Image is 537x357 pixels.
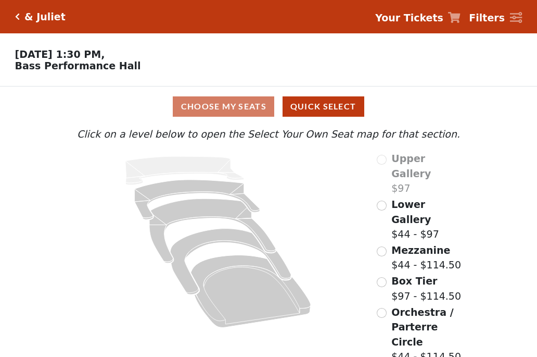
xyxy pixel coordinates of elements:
[391,274,461,303] label: $97 - $114.50
[469,12,505,23] strong: Filters
[24,11,66,23] h5: & Juliet
[74,127,463,142] p: Click on a level below to open the Select Your Own Seat map for that section.
[283,96,364,117] button: Quick Select
[391,151,463,196] label: $97
[391,306,453,348] span: Orchestra / Parterre Circle
[391,199,431,225] span: Lower Gallery
[391,244,450,256] span: Mezzanine
[375,10,461,26] a: Your Tickets
[391,153,431,179] span: Upper Gallery
[125,156,244,185] path: Upper Gallery - Seats Available: 0
[191,255,311,328] path: Orchestra / Parterre Circle - Seats Available: 146
[391,197,463,242] label: $44 - $97
[391,243,461,273] label: $44 - $114.50
[375,12,443,23] strong: Your Tickets
[469,10,522,26] a: Filters
[15,13,20,20] a: Click here to go back to filters
[135,180,260,219] path: Lower Gallery - Seats Available: 153
[391,275,437,287] span: Box Tier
